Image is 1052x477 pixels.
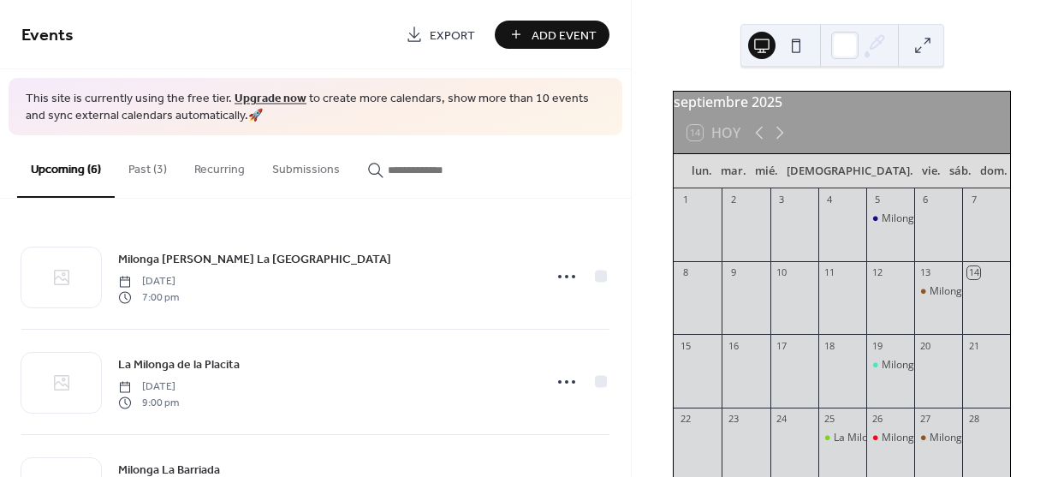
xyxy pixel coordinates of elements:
div: Milonga La Baldosita [930,284,1029,299]
div: Milonga La Baldosita [914,431,962,445]
span: Add Event [532,27,597,45]
div: 3 [776,194,788,206]
a: Upgrade now [235,87,306,110]
button: Recurring [181,135,259,196]
div: 18 [823,339,836,352]
div: 28 [967,413,980,426]
div: 24 [776,413,788,426]
div: 13 [919,266,932,279]
div: [DEMOGRAPHIC_DATA]. [782,154,918,188]
div: Milonga A les Amigues [882,212,990,226]
button: Add Event [495,21,609,49]
div: 7 [967,194,980,206]
div: Milonga La Baldosita [930,431,1029,445]
div: 11 [823,266,836,279]
div: dom. [976,154,1012,188]
div: 8 [679,266,692,279]
span: 7:00 pm [118,289,179,305]
a: Export [393,21,488,49]
div: 1 [679,194,692,206]
div: La Milonga de la Placita [818,431,866,445]
span: Milonga [PERSON_NAME] La [GEOGRAPHIC_DATA] [118,251,391,269]
div: 9 [727,266,740,279]
a: La Milonga de la Placita [118,355,240,374]
span: Export [430,27,475,45]
div: sáb. [945,154,976,188]
div: 12 [871,266,884,279]
button: Upcoming (6) [17,135,115,198]
div: 21 [967,339,980,352]
span: This site is currently using the free tier. to create more calendars, show more than 10 events an... [26,91,605,124]
span: La Milonga de la Placita [118,356,240,374]
div: 4 [823,194,836,206]
div: 27 [919,413,932,426]
div: 26 [871,413,884,426]
div: Milonga La Baldosita [914,284,962,299]
div: 19 [871,339,884,352]
div: vie. [918,154,945,188]
div: 2 [727,194,740,206]
span: 9:00 pm [118,395,179,410]
div: 6 [919,194,932,206]
div: Milonga La Barriada [882,431,978,445]
div: Milonga La Barriada [866,431,914,445]
div: 20 [919,339,932,352]
button: Submissions [259,135,354,196]
span: Events [21,19,74,52]
div: 5 [871,194,884,206]
div: mar. [716,154,751,188]
span: [DATE] [118,274,179,289]
div: septiembre 2025 [674,92,1010,112]
div: 15 [679,339,692,352]
div: La Milonga de la Placita [834,431,946,445]
a: Milonga [PERSON_NAME] La [GEOGRAPHIC_DATA] [118,249,391,269]
button: Past (3) [115,135,181,196]
div: lun. [687,154,716,188]
div: 25 [823,413,836,426]
div: 10 [776,266,788,279]
div: Milonga A les Amigues [866,212,914,226]
div: mié. [751,154,782,188]
div: 16 [727,339,740,352]
div: 23 [727,413,740,426]
div: 14 [967,266,980,279]
div: Milonga de Guardia La Buenos Aires [866,358,914,373]
div: 22 [679,413,692,426]
span: [DATE] [118,379,179,395]
div: 17 [776,339,788,352]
